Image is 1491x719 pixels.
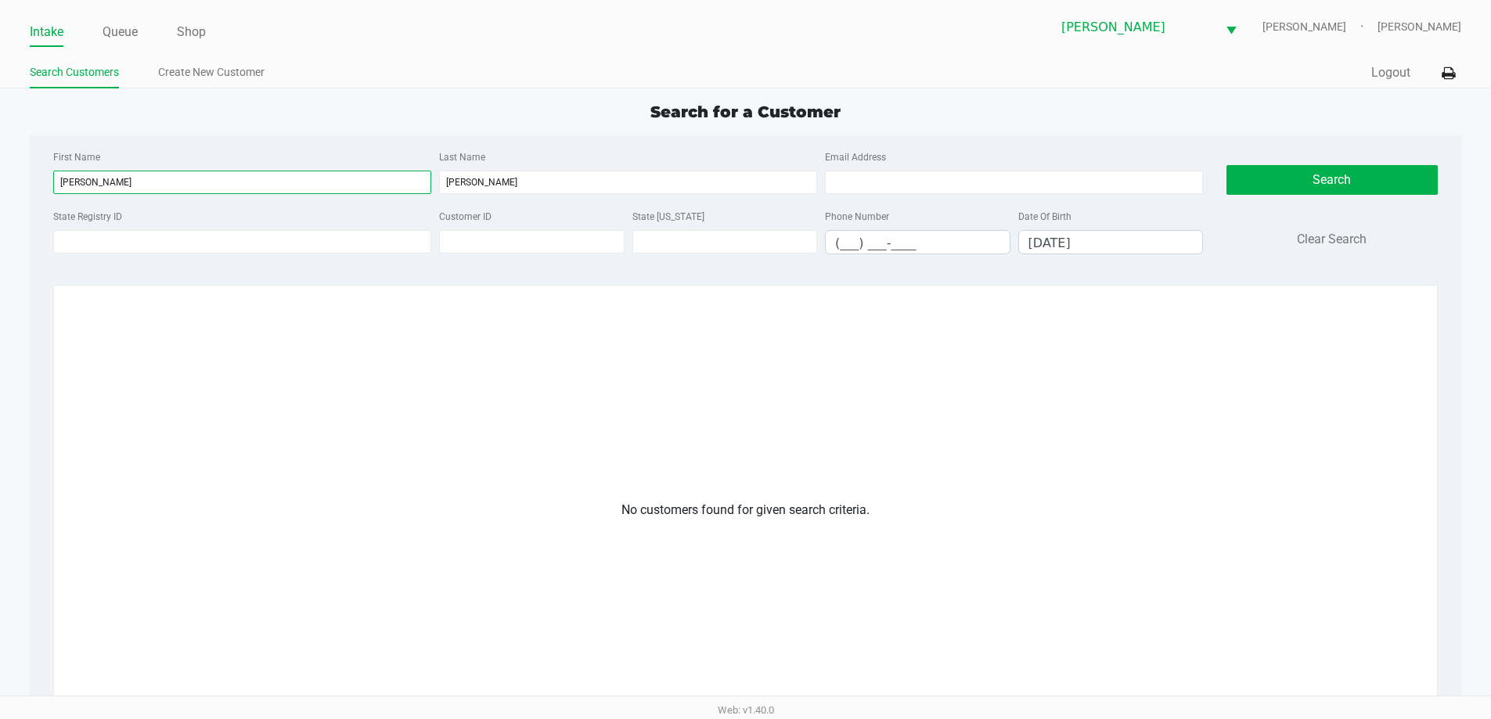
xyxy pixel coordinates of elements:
[158,63,265,82] a: Create New Customer
[825,210,889,224] label: Phone Number
[480,501,1011,519] div: No customers found for given search criteria.
[650,102,841,121] span: Search for a Customer
[1297,230,1367,249] button: Clear Search
[53,210,122,224] label: State Registry ID
[825,150,886,164] label: Email Address
[718,704,774,716] span: Web: v1.40.0
[30,21,63,43] a: Intake
[825,230,1010,254] kendo-maskedtextbox: Format: (999) 999-9999
[439,210,492,224] label: Customer ID
[1226,165,1438,195] button: Search
[1216,9,1246,45] button: Select
[1018,210,1071,224] label: Date Of Birth
[1061,18,1207,37] span: [PERSON_NAME]
[1019,231,1203,255] input: Format: MM/DD/YYYY
[632,210,704,224] label: State [US_STATE]
[1262,19,1378,35] span: [PERSON_NAME]
[439,150,485,164] label: Last Name
[1378,19,1461,35] span: [PERSON_NAME]
[826,231,1010,255] input: Format: (999) 999-9999
[177,21,206,43] a: Shop
[53,150,100,164] label: First Name
[30,63,119,82] a: Search Customers
[1018,230,1204,254] kendo-maskedtextbox: Format: MM/DD/YYYY
[103,21,138,43] a: Queue
[1371,63,1410,82] button: Logout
